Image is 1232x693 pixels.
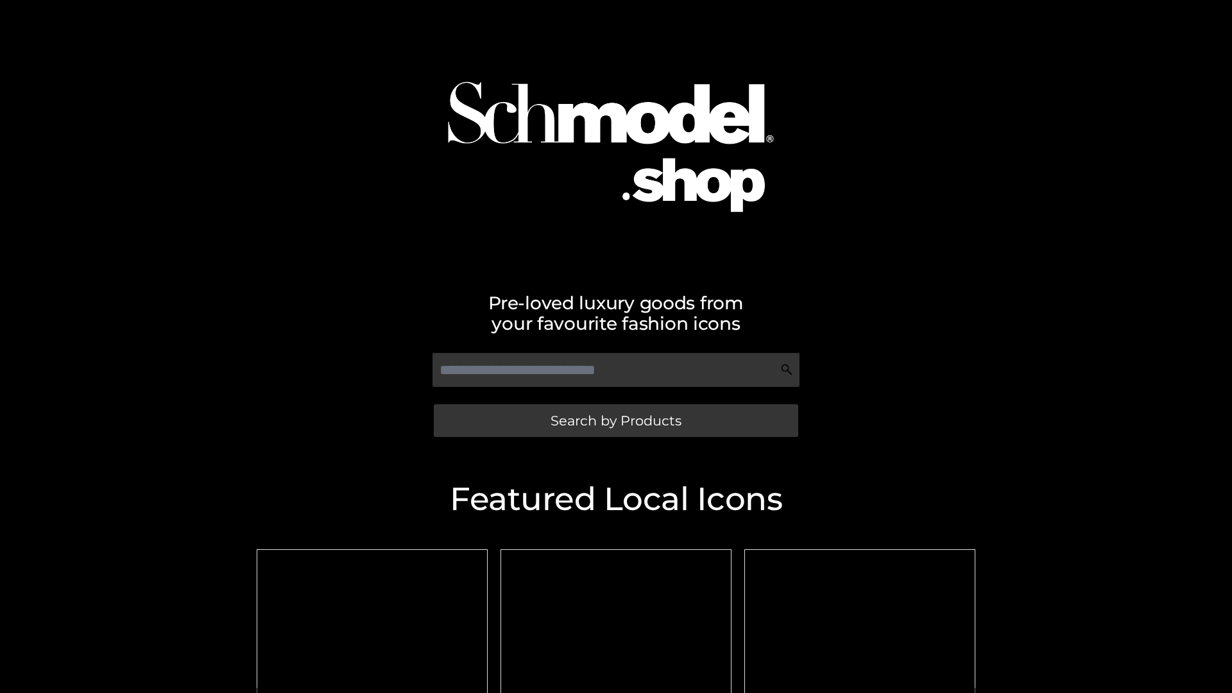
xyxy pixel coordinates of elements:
h2: Featured Local Icons​ [250,483,982,515]
h2: Pre-loved luxury goods from your favourite fashion icons [250,293,982,334]
img: Search Icon [780,363,793,376]
a: Search by Products [434,404,798,437]
span: Search by Products [551,414,681,427]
